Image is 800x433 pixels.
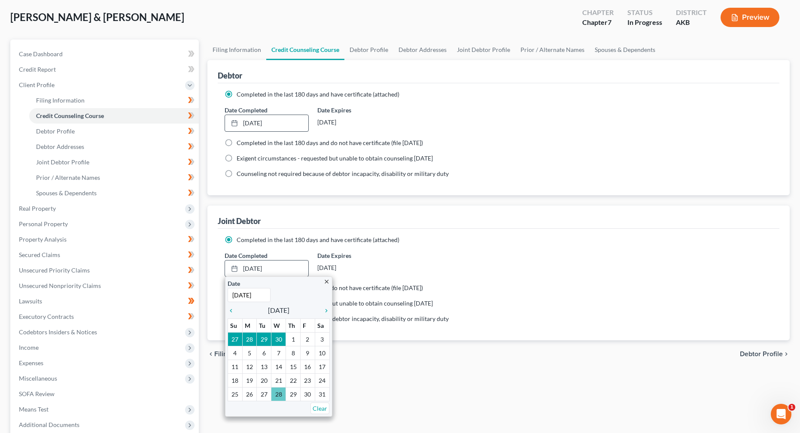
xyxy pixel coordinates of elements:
[271,319,286,333] th: W
[300,360,315,374] td: 16
[19,236,67,243] span: Property Analysis
[19,344,39,351] span: Income
[228,388,242,401] td: 25
[19,359,43,366] span: Expenses
[582,8,614,18] div: Chapter
[29,93,199,108] a: Filing Information
[36,143,84,150] span: Debtor Addresses
[19,282,101,289] span: Unsecured Nonpriority Claims
[268,305,289,315] span: [DATE]
[237,236,399,243] span: Completed in the last 180 days and have certificate (attached)
[29,124,199,139] a: Debtor Profile
[788,404,795,411] span: 1
[228,319,242,333] th: Su
[12,309,199,324] a: Executory Contracts
[627,8,662,18] div: Status
[310,403,329,414] a: Clear
[286,388,301,401] td: 29
[228,305,239,315] a: chevron_left
[771,404,791,424] iframe: Intercom live chat
[12,62,199,77] a: Credit Report
[228,346,242,360] td: 4
[271,360,286,374] td: 14
[10,11,184,23] span: [PERSON_NAME] & [PERSON_NAME]
[228,333,242,346] td: 27
[218,70,242,81] div: Debtor
[300,346,315,360] td: 9
[19,81,55,88] span: Client Profile
[315,319,329,333] th: Sa
[286,360,301,374] td: 15
[29,170,199,185] a: Prior / Alternate Names
[515,39,590,60] a: Prior / Alternate Names
[315,388,329,401] td: 31
[36,189,97,197] span: Spouses & Dependents
[676,8,707,18] div: District
[286,346,301,360] td: 8
[286,333,301,346] td: 1
[225,260,308,277] a: [DATE]
[257,360,271,374] td: 13
[237,139,423,146] span: Completed in the last 180 days and do not have certificate (file [DATE])
[12,247,199,263] a: Secured Claims
[214,351,268,357] span: Filing Information
[271,374,286,388] td: 21
[315,333,329,346] td: 3
[323,279,330,285] i: close
[19,390,55,397] span: SOFA Review
[19,421,79,428] span: Additional Documents
[393,39,452,60] a: Debtor Addresses
[225,115,308,131] a: [DATE]
[228,279,240,288] label: Date
[317,106,402,115] label: Date Expires
[19,66,56,73] span: Credit Report
[228,307,239,314] i: chevron_left
[740,351,783,357] span: Debtor Profile
[319,307,330,314] i: chevron_right
[228,360,242,374] td: 11
[317,260,402,276] div: [DATE]
[19,406,49,413] span: Means Test
[315,374,329,388] td: 24
[36,158,89,166] span: Joint Debtor Profile
[19,328,97,336] span: Codebtors Insiders & Notices
[225,106,268,115] label: Date Completed
[12,294,199,309] a: Lawsuits
[12,232,199,247] a: Property Analysis
[242,388,257,401] td: 26
[237,91,399,98] span: Completed in the last 180 days and have certificate (attached)
[237,315,449,322] span: Counseling not required because of debtor incapacity, disability or military duty
[300,374,315,388] td: 23
[257,346,271,360] td: 6
[300,319,315,333] th: F
[452,39,515,60] a: Joint Debtor Profile
[36,112,104,119] span: Credit Counseling Course
[225,251,268,260] label: Date Completed
[237,170,449,177] span: Counseling not required because of debtor incapacity, disability or military duty
[315,346,329,360] td: 10
[344,39,393,60] a: Debtor Profile
[19,266,90,274] span: Unsecured Priority Claims
[19,50,63,58] span: Case Dashboard
[300,333,315,346] td: 2
[228,374,242,388] td: 18
[36,127,75,135] span: Debtor Profile
[12,386,199,402] a: SOFA Review
[237,300,433,307] span: Exigent circumstances - requested but unable to obtain counseling [DATE]
[242,360,257,374] td: 12
[300,388,315,401] td: 30
[266,39,344,60] a: Credit Counseling Course
[582,18,614,27] div: Chapter
[286,319,301,333] th: Th
[29,108,199,124] a: Credit Counseling Course
[590,39,660,60] a: Spouses & Dependents
[257,374,271,388] td: 20
[257,319,271,333] th: Tu
[242,319,257,333] th: M
[12,263,199,278] a: Unsecured Priority Claims
[271,333,286,346] td: 30
[237,154,433,162] span: Exigent circumstances - requested but unable to obtain counseling [DATE]
[228,288,271,302] input: 1/1/2013
[207,351,268,357] button: chevron_left Filing Information
[740,351,790,357] button: Debtor Profile chevron_right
